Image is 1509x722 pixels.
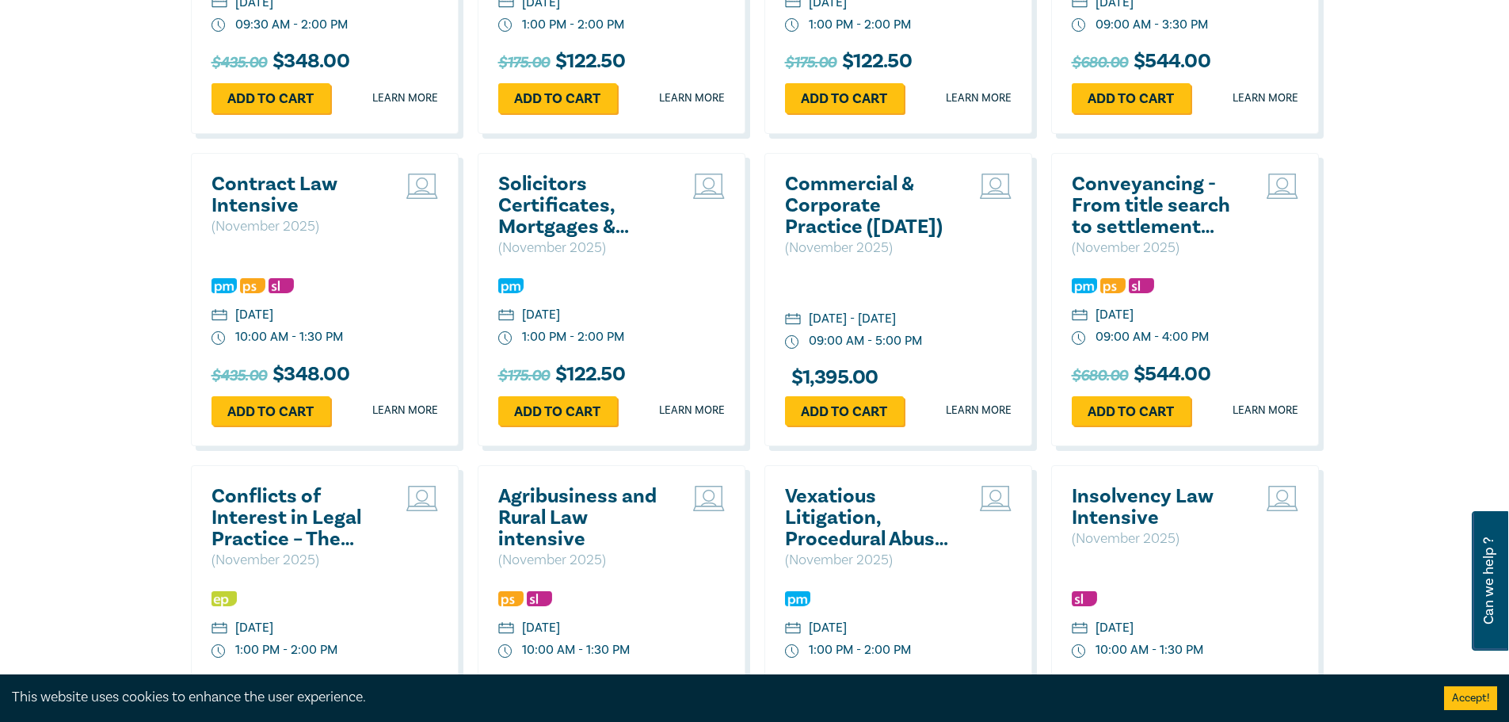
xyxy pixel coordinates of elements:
[1072,363,1128,388] span: $680.00
[785,313,801,327] img: calendar
[498,83,617,113] a: Add to cart
[498,622,514,636] img: calendar
[1072,486,1242,529] a: Insolvency Law Intensive
[372,90,438,106] a: Learn more
[809,310,896,328] div: [DATE] - [DATE]
[1072,622,1088,636] img: calendar
[1072,83,1191,113] a: Add to cart
[785,550,955,571] p: ( November 2025 )
[406,486,438,511] img: Live Stream
[498,591,524,606] img: Professional Skills
[1072,50,1128,75] span: $680.00
[1072,174,1242,238] a: Conveyancing - From title search to settlement ([DATE])
[785,50,912,75] h3: $ 122.50
[211,216,382,237] p: ( November 2025 )
[522,619,560,637] div: [DATE]
[693,174,725,199] img: Live Stream
[498,396,617,426] a: Add to cart
[211,363,267,388] span: $435.00
[211,50,349,75] h3: $ 348.00
[211,50,267,75] span: $435.00
[1100,278,1126,293] img: Professional Skills
[785,396,904,426] a: Add to cart
[498,18,513,32] img: watch
[498,238,669,258] p: ( November 2025 )
[498,331,513,346] img: watch
[1072,238,1242,258] p: ( November 2025 )
[809,16,911,34] div: 1:00 PM - 2:00 PM
[211,622,227,636] img: calendar
[809,641,911,659] div: 1:00 PM - 2:00 PM
[1072,644,1086,659] img: watch
[211,486,382,550] a: Conflicts of Interest in Legal Practice – The General Store Dilemma
[1072,50,1210,75] h3: $ 544.00
[235,619,273,637] div: [DATE]
[785,18,799,32] img: watch
[1233,90,1298,106] a: Learn more
[1072,331,1086,346] img: watch
[785,83,904,113] a: Add to cart
[785,238,955,258] p: ( November 2025 )
[809,332,922,350] div: 09:00 AM - 5:00 PM
[1267,174,1298,199] img: Live Stream
[211,363,349,388] h3: $ 348.00
[1096,306,1134,324] div: [DATE]
[498,174,669,238] a: Solicitors Certificates, Mortgages & Guarantees – Risky Business
[1096,619,1134,637] div: [DATE]
[240,278,265,293] img: Professional Skills
[980,486,1012,511] img: Live Stream
[1072,363,1210,388] h3: $ 544.00
[1072,278,1097,293] img: Practice Management & Business Skills
[785,367,878,388] h3: $ 1,395.00
[785,591,810,606] img: Practice Management & Business Skills
[498,486,669,550] a: Agribusiness and Rural Law intensive
[211,83,330,113] a: Add to cart
[809,619,847,637] div: [DATE]
[498,363,625,388] h3: $ 122.50
[211,550,382,571] p: ( November 2025 )
[235,328,343,346] div: 10:00 AM - 1:30 PM
[498,363,550,388] span: $175.00
[693,486,725,511] img: Live Stream
[211,331,226,346] img: watch
[659,90,725,106] a: Learn more
[785,486,955,550] a: Vexatious Litigation, Procedural Abuse & Risk Management
[946,90,1012,106] a: Learn more
[211,174,382,216] a: Contract Law Intensive
[1233,403,1298,418] a: Learn more
[1072,309,1088,323] img: calendar
[498,278,524,293] img: Practice Management & Business Skills
[1129,278,1154,293] img: Substantive Law
[372,403,438,418] a: Learn more
[785,174,955,238] a: Commercial & Corporate Practice ([DATE])
[235,641,337,659] div: 1:00 PM - 2:00 PM
[522,328,624,346] div: 1:00 PM - 2:00 PM
[659,403,725,418] a: Learn more
[785,335,799,350] img: watch
[498,50,625,75] h3: $ 122.50
[1096,328,1209,346] div: 09:00 AM - 4:00 PM
[1072,591,1097,606] img: Substantive Law
[522,641,630,659] div: 10:00 AM - 1:30 PM
[211,18,226,32] img: watch
[522,306,560,324] div: [DATE]
[211,396,330,426] a: Add to cart
[269,278,294,293] img: Substantive Law
[235,16,348,34] div: 09:30 AM - 2:00 PM
[785,622,801,636] img: calendar
[211,309,227,323] img: calendar
[785,644,799,659] img: watch
[498,644,513,659] img: watch
[527,591,552,606] img: Substantive Law
[211,278,237,293] img: Practice Management & Business Skills
[1072,529,1242,549] p: ( November 2025 )
[785,50,836,75] span: $175.00
[498,309,514,323] img: calendar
